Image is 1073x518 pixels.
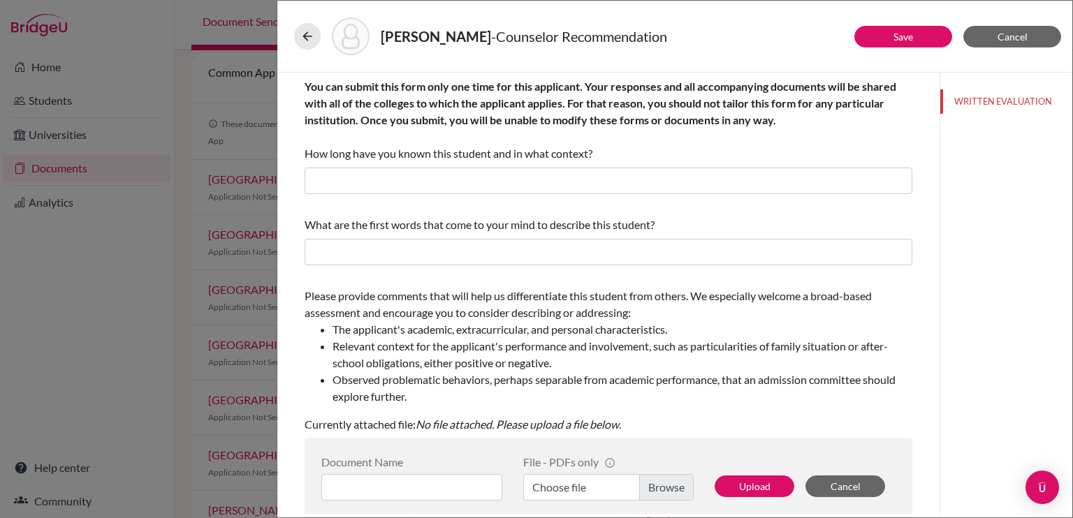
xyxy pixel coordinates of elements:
[491,28,667,45] span: - Counselor Recommendation
[940,89,1072,114] button: WRITTEN EVALUATION
[321,455,502,468] div: Document Name
[1025,471,1059,504] div: Open Intercom Messenger
[333,338,912,371] li: Relevant context for the applicant's performance and involvement, such as particularities of fami...
[305,80,896,160] span: How long have you known this student and in what context?
[333,371,912,405] li: Observed problematic behaviors, perhaps separable from academic performance, that an admission co...
[523,455,694,468] div: File - PDFs only
[305,218,655,231] span: What are the first words that come to your mind to describe this student?
[604,457,615,468] span: info
[715,475,794,497] button: Upload
[305,289,912,405] span: Please provide comments that will help us differentiate this student from others. We especially w...
[805,475,885,497] button: Cancel
[381,28,491,45] strong: [PERSON_NAME]
[416,417,621,431] i: No file attached. Please upload a file below.
[305,282,912,438] div: Currently attached file:
[305,80,896,126] b: You can submit this form only one time for this applicant. Your responses and all accompanying do...
[523,474,694,501] label: Choose file
[333,321,912,338] li: The applicant's academic, extracurricular, and personal characteristics.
